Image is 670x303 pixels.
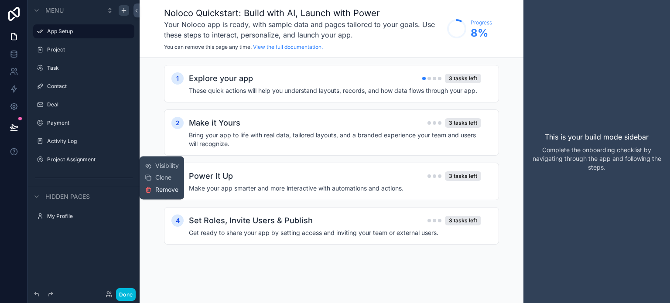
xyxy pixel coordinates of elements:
label: Deal [47,101,129,108]
label: Task [47,65,129,71]
h3: Your Noloco app is ready, with sample data and pages tailored to your goals. Use these steps to i... [164,19,443,40]
button: Done [116,288,136,301]
button: Clone [145,173,178,182]
span: Visibility [155,161,179,170]
label: Activity Log [47,138,129,145]
label: Project Assignment [47,156,129,163]
a: View the full documentation. [253,44,323,50]
span: 8 % [471,26,492,40]
span: Clone [155,173,171,182]
p: Complete the onboarding checklist by navigating through the app and following the steps. [530,146,663,172]
span: You can remove this page any time. [164,44,252,50]
p: This is your build mode sidebar [545,132,649,142]
label: Payment [47,119,129,126]
button: Remove [145,185,178,194]
button: Visibility [145,161,179,170]
span: Progress [471,19,492,26]
span: Menu [45,6,64,15]
span: Remove [155,185,178,194]
label: App Setup [47,28,129,35]
label: Contact [47,83,129,90]
label: My Profile [47,213,129,220]
span: Hidden pages [45,192,90,201]
label: Project [47,46,129,53]
h1: Noloco Quickstart: Build with AI, Launch with Power [164,7,443,19]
